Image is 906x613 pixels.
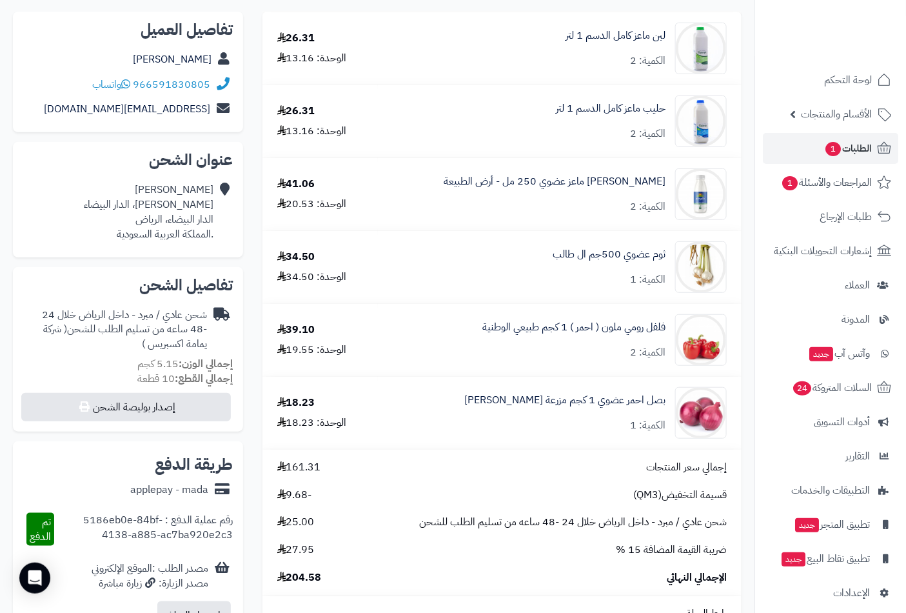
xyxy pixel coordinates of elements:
span: وآتس آب [808,345,870,363]
a: [PERSON_NAME] ماعز عضوي 250 مل - أرض الطبيعة [444,174,665,189]
a: لبن ماعز كامل الدسم 1 لتر [566,28,665,43]
a: حليب ماعز كامل الدسم 1 لتر [556,101,665,116]
span: تطبيق المتجر [794,516,870,534]
div: 18.23 [277,396,315,410]
span: إشعارات التحويلات البنكية [774,242,872,260]
h2: طريقة الدفع [155,457,233,472]
span: جديد [782,552,805,567]
a: الإعدادات [763,578,898,608]
h2: تفاصيل الشحن [23,277,233,293]
a: واتساب [92,77,130,92]
span: قسيمة التخفيض(QM3) [633,488,727,503]
span: ضريبة القيمة المضافة 15 % [616,543,727,558]
a: [PERSON_NAME] [133,52,212,67]
span: المدونة [842,310,870,328]
h2: عنوان الشحن [23,152,233,168]
div: الكمية: 1 [630,272,665,287]
div: الوحدة: 13.16 [277,51,347,66]
img: 1700260736-29-90x90.jpg [676,95,726,147]
img: 1716664263-%D8%A8%D8%B5%D9%84%20%D8%A7%D8%AD%D9%85%D8%B1-90x90.png [676,387,726,439]
span: -9.68 [277,488,312,503]
a: العملاء [763,270,898,301]
span: العملاء [845,276,870,294]
span: التطبيقات والخدمات [791,481,870,499]
a: التطبيقات والخدمات [763,475,898,506]
span: التقارير [845,447,870,465]
span: السلات المتروكة [792,379,872,397]
img: 1686241937-kefir_goat-90x90.jpeg [676,168,726,220]
div: الوحدة: 34.50 [277,270,347,285]
span: تطبيق نقاط البيع [780,550,870,568]
div: الوحدة: 20.53 [277,197,347,212]
span: لوحة التحكم [824,71,872,89]
a: ثوم عضوي 500جم ال طالب [553,247,665,262]
a: فلفل رومي ملون ( احمر ) 1 كجم طبيعي الوطنية [482,320,665,335]
span: الأقسام والمنتجات [801,105,872,123]
span: طلبات الإرجاع [820,208,872,226]
div: 26.31 [277,104,315,119]
span: 1 [782,176,798,190]
a: المراجعات والأسئلة1 [763,167,898,198]
div: الوحدة: 13.16 [277,124,347,139]
a: تطبيق المتجرجديد [763,509,898,540]
a: بصل احمر عضوي 1 كجم مزرعة [PERSON_NAME] [464,393,665,408]
span: جديد [795,518,819,532]
div: الكمية: 2 [630,54,665,68]
a: 966591830805 [133,77,210,92]
span: المراجعات والأسئلة [781,174,872,192]
span: جديد [809,347,833,361]
div: applepay - mada [130,483,208,497]
div: الكمية: 1 [630,418,665,433]
span: ( شركة يمامة اكسبريس ) [43,321,207,352]
span: الإعدادات [833,584,870,602]
img: 1692789289-28-90x90.jpg [676,23,726,74]
div: 41.06 [277,177,315,192]
div: الكمية: 2 [630,199,665,214]
div: رقم عملية الدفع : 5186eb0e-84bf-4138-a885-ac7ba920e2c3 [54,513,233,547]
img: 1693337245-HxThB7e9oFgPXVMRkOpK1Of8OaxAiMZSwXyMiPpC-90x90.jpg [676,241,726,293]
span: شحن عادي / مبرد - داخل الرياض خلال 24 -48 ساعه من تسليم الطلب للشحن [419,515,727,530]
a: أدوات التسويق [763,407,898,437]
span: الإجمالي النهائي [667,570,727,585]
div: الوحدة: 19.55 [277,343,347,357]
strong: إجمالي الوزن: [179,356,233,372]
img: 1696872786-%D9%81%D9%84%D9%81%D9%84%20%D8%B1%D9%88%D9%85%D9%8A%20%D8%A7%D8%AD%D9%85%D8%B1-90x90.png [676,314,726,366]
strong: إجمالي القطع: [175,371,233,387]
a: إشعارات التحويلات البنكية [763,236,898,266]
span: 24 [793,381,811,396]
a: طلبات الإرجاع [763,201,898,232]
button: إصدار بوليصة الشحن [21,393,231,421]
span: 204.58 [277,570,322,585]
div: 34.50 [277,250,315,265]
div: الكمية: 2 [630,345,665,360]
div: شحن عادي / مبرد - داخل الرياض خلال 24 -48 ساعه من تسليم الطلب للشحن [23,308,207,352]
div: مصدر الزيارة: زيارة مباشرة [92,576,208,591]
div: الكمية: 2 [630,126,665,141]
div: 26.31 [277,31,315,46]
span: الطلبات [824,139,872,157]
a: تطبيق نقاط البيعجديد [763,543,898,574]
a: الطلبات1 [763,133,898,164]
span: أدوات التسويق [814,413,870,431]
a: السلات المتروكة24 [763,372,898,403]
a: لوحة التحكم [763,65,898,95]
a: [EMAIL_ADDRESS][DOMAIN_NAME] [44,101,210,117]
div: مصدر الطلب :الموقع الإلكتروني [92,561,208,591]
span: تم الدفع [30,514,51,545]
small: 10 قطعة [137,371,233,387]
h2: تفاصيل العميل [23,22,233,37]
small: 5.15 كجم [137,356,233,372]
div: 39.10 [277,323,315,337]
a: وآتس آبجديد [763,338,898,369]
a: التقارير [763,441,898,472]
span: 1 [825,142,841,156]
div: Open Intercom Messenger [19,563,50,594]
span: 27.95 [277,543,315,558]
a: المدونة [763,304,898,335]
span: 161.31 [277,460,321,475]
span: 25.00 [277,515,315,530]
div: الوحدة: 18.23 [277,416,347,430]
span: إجمالي سعر المنتجات [646,460,727,475]
div: [PERSON_NAME] [PERSON_NAME]، الدار البيضاء الدار البيضاء، الرياض .المملكة العربية السعودية [84,183,213,241]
